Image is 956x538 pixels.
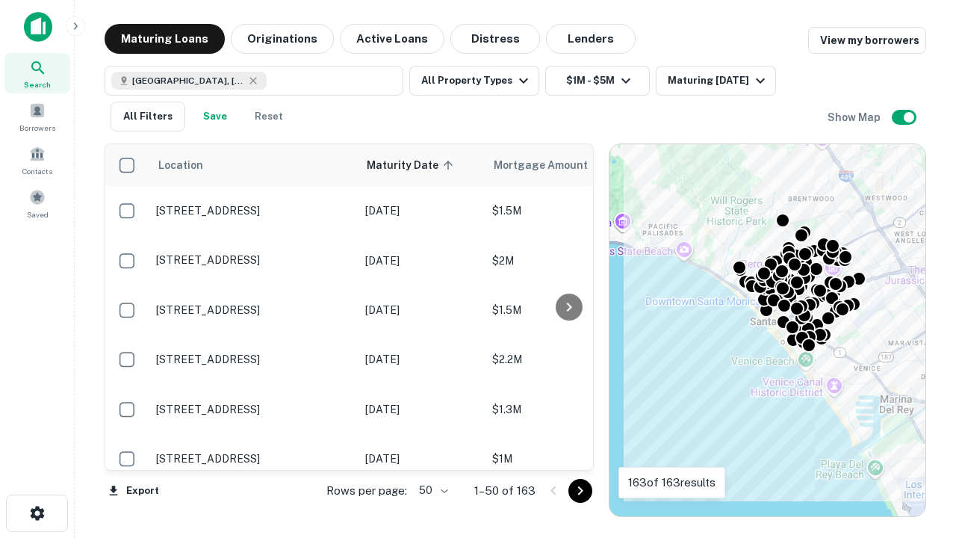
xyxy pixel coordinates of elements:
p: Rows per page: [326,482,407,500]
p: [STREET_ADDRESS] [156,303,350,317]
p: $1M [492,451,642,467]
button: Distress [450,24,540,54]
button: Export [105,480,163,502]
button: Reset [245,102,293,132]
p: $2M [492,253,642,269]
div: 50 [413,480,450,501]
a: Contacts [4,140,70,180]
button: Go to next page [568,479,592,503]
h6: Show Map [828,109,883,126]
p: [DATE] [365,451,477,467]
img: capitalize-icon.png [24,12,52,42]
iframe: Chat Widget [881,418,956,490]
div: Maturing [DATE] [668,72,769,90]
span: [GEOGRAPHIC_DATA], [GEOGRAPHIC_DATA], [GEOGRAPHIC_DATA] [132,74,244,87]
th: Maturity Date [358,144,485,186]
button: All Filters [111,102,185,132]
p: [STREET_ADDRESS] [156,452,350,466]
button: Originations [231,24,334,54]
th: Mortgage Amount [485,144,649,186]
button: Maturing [DATE] [656,66,776,96]
p: [STREET_ADDRESS] [156,353,350,366]
p: [STREET_ADDRESS] [156,253,350,267]
p: [DATE] [365,302,477,318]
p: 1–50 of 163 [474,482,536,500]
span: Maturity Date [367,156,458,174]
p: $1.5M [492,202,642,219]
a: View my borrowers [808,27,926,54]
p: $1.5M [492,302,642,318]
button: Save your search to get updates of matches that match your search criteria. [191,102,239,132]
button: All Property Types [409,66,539,96]
span: Contacts [22,165,52,177]
button: Active Loans [340,24,444,54]
span: Search [24,78,51,90]
button: Maturing Loans [105,24,225,54]
p: [STREET_ADDRESS] [156,403,350,416]
p: [DATE] [365,401,477,418]
p: [DATE] [365,253,477,269]
p: 163 of 163 results [628,474,716,492]
div: 0 0 [609,144,925,516]
span: Borrowers [19,122,55,134]
a: Borrowers [4,96,70,137]
p: $1.3M [492,401,642,418]
p: [DATE] [365,351,477,368]
a: Search [4,53,70,93]
button: $1M - $5M [545,66,650,96]
a: Saved [4,183,70,223]
button: [GEOGRAPHIC_DATA], [GEOGRAPHIC_DATA], [GEOGRAPHIC_DATA] [105,66,403,96]
p: [DATE] [365,202,477,219]
p: $2.2M [492,351,642,368]
span: Mortgage Amount [494,156,607,174]
p: [STREET_ADDRESS] [156,204,350,217]
span: Saved [27,208,49,220]
button: Lenders [546,24,636,54]
span: Location [158,156,203,174]
th: Location [149,144,358,186]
